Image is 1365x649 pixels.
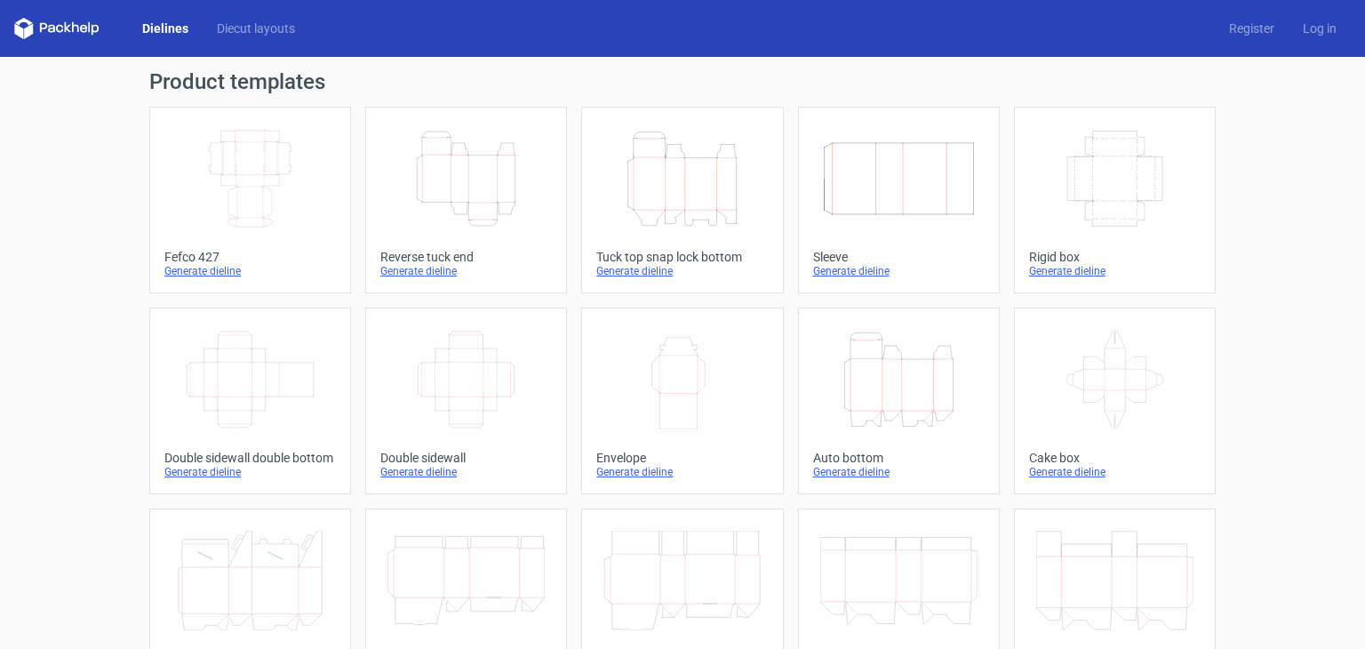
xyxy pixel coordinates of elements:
div: Tuck top snap lock bottom [596,250,768,264]
div: Generate dieline [1029,264,1201,278]
div: Generate dieline [596,264,768,278]
h1: Product templates [149,71,1216,92]
div: Generate dieline [813,264,985,278]
div: Generate dieline [813,465,985,479]
div: Sleeve [813,250,985,264]
div: Double sidewall [380,451,552,465]
a: Dielines [128,20,203,37]
a: Reverse tuck endGenerate dieline [365,107,567,293]
a: Auto bottomGenerate dieline [798,308,1000,494]
div: Generate dieline [1029,465,1201,479]
div: Reverse tuck end [380,250,552,264]
div: Fefco 427 [164,250,336,264]
a: Register [1215,20,1289,37]
a: Diecut layouts [203,20,309,37]
div: Generate dieline [164,465,336,479]
a: Fefco 427Generate dieline [149,107,351,293]
a: Rigid boxGenerate dieline [1014,107,1216,293]
div: Rigid box [1029,250,1201,264]
div: Generate dieline [380,465,552,479]
div: Envelope [596,451,768,465]
div: Generate dieline [164,264,336,278]
div: Double sidewall double bottom [164,451,336,465]
div: Auto bottom [813,451,985,465]
div: Generate dieline [380,264,552,278]
a: Log in [1289,20,1351,37]
a: SleeveGenerate dieline [798,107,1000,293]
a: Double sidewall double bottomGenerate dieline [149,308,351,494]
a: Tuck top snap lock bottomGenerate dieline [581,107,783,293]
a: Cake boxGenerate dieline [1014,308,1216,494]
a: Double sidewallGenerate dieline [365,308,567,494]
a: EnvelopeGenerate dieline [581,308,783,494]
div: Cake box [1029,451,1201,465]
div: Generate dieline [596,465,768,479]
